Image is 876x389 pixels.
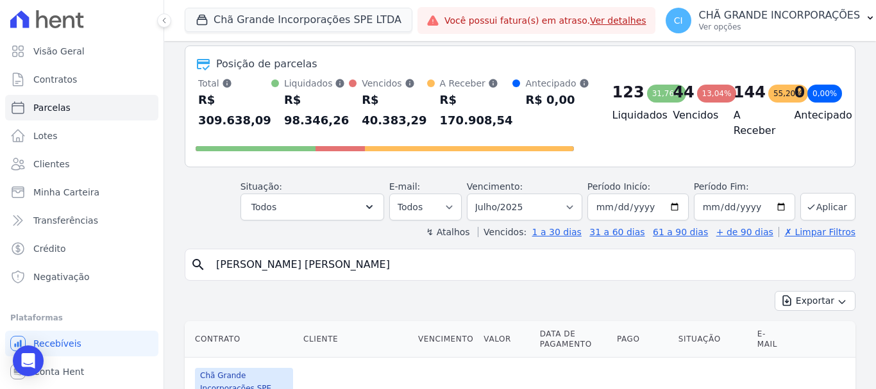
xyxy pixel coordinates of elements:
a: Visão Geral [5,38,158,64]
div: Posição de parcelas [216,56,317,72]
p: CHÃ GRANDE INCORPORAÇÕES [699,9,861,22]
a: 31 a 60 dias [589,227,644,237]
div: R$ 98.346,26 [284,90,349,131]
label: ↯ Atalhos [426,227,469,237]
a: Parcelas [5,95,158,120]
label: Vencimento: [467,181,523,192]
p: Ver opções [699,22,861,32]
a: Clientes [5,151,158,177]
div: R$ 309.638,09 [198,90,271,131]
span: Transferências [33,214,98,227]
button: Todos [240,194,384,220]
a: Ver detalhes [590,15,646,26]
h4: A Receber [734,108,774,138]
a: Crédito [5,236,158,261]
div: Antecipado [525,77,589,90]
a: ✗ Limpar Filtros [779,227,855,237]
div: Total [198,77,271,90]
h4: Liquidados [612,108,653,123]
div: 123 [612,82,644,103]
div: 0,00% [807,85,842,103]
button: Chã Grande Incorporações SPE LTDA [185,8,412,32]
a: Transferências [5,208,158,233]
button: Exportar [775,291,855,311]
span: Minha Carteira [33,186,99,199]
div: R$ 170.908,54 [440,90,513,131]
label: E-mail: [389,181,421,192]
div: R$ 40.383,29 [362,90,426,131]
span: Você possui fatura(s) em atraso. [444,14,646,28]
a: Contratos [5,67,158,92]
a: + de 90 dias [716,227,773,237]
label: Situação: [240,181,282,192]
div: Vencidos [362,77,426,90]
a: 1 a 30 dias [532,227,582,237]
div: 13,04% [697,85,737,103]
th: Data de Pagamento [535,321,612,358]
div: 44 [673,82,694,103]
label: Período Inicío: [587,181,650,192]
span: Recebíveis [33,337,81,350]
span: Visão Geral [33,45,85,58]
span: CI [674,16,683,25]
i: search [190,257,206,272]
th: Valor [478,321,534,358]
span: Conta Hent [33,365,84,378]
div: 31,76% [647,85,687,103]
a: 61 a 90 dias [653,227,708,237]
th: E-mail [752,321,789,358]
span: Todos [251,199,276,215]
div: Open Intercom Messenger [13,345,44,376]
span: Negativação [33,270,90,283]
h4: Vencidos [673,108,713,123]
h4: Antecipado [794,108,834,123]
a: Negativação [5,264,158,290]
span: Parcelas [33,101,71,114]
th: Pago [612,321,673,358]
div: Liquidados [284,77,349,90]
a: Minha Carteira [5,179,158,205]
div: R$ 0,00 [525,90,589,110]
div: A Receber [440,77,513,90]
span: Contratos [33,73,77,86]
th: Cliente [298,321,413,358]
th: Vencimento [413,321,478,358]
div: 144 [734,82,766,103]
th: Contrato [185,321,298,358]
input: Buscar por nome do lote ou do cliente [208,252,850,277]
a: Conta Hent [5,359,158,385]
th: Situação [673,321,752,358]
label: Vencidos: [478,227,526,237]
a: Recebíveis [5,331,158,356]
span: Crédito [33,242,66,255]
button: Aplicar [800,193,855,220]
div: 0 [794,82,805,103]
a: Lotes [5,123,158,149]
div: 55,20% [768,85,808,103]
span: Clientes [33,158,69,170]
div: Plataformas [10,310,153,326]
label: Período Fim: [694,180,795,194]
span: Lotes [33,129,58,142]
